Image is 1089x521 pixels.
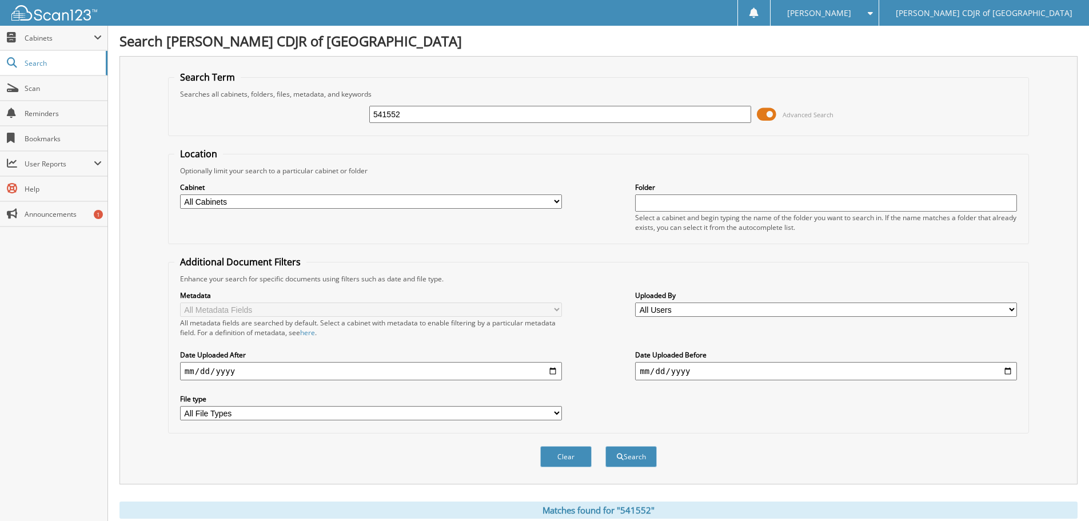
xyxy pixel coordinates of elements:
[174,89,1023,99] div: Searches all cabinets, folders, files, metadata, and keywords
[25,109,102,118] span: Reminders
[783,110,833,119] span: Advanced Search
[174,71,241,83] legend: Search Term
[635,213,1017,232] div: Select a cabinet and begin typing the name of the folder you want to search in. If the name match...
[180,394,562,404] label: File type
[25,134,102,144] span: Bookmarks
[180,318,562,337] div: All metadata fields are searched by default. Select a cabinet with metadata to enable filtering b...
[25,209,102,219] span: Announcements
[896,10,1072,17] span: [PERSON_NAME] CDJR of [GEOGRAPHIC_DATA]
[25,33,94,43] span: Cabinets
[174,256,306,268] legend: Additional Document Filters
[11,5,97,21] img: scan123-logo-white.svg
[180,291,562,300] label: Metadata
[540,446,592,467] button: Clear
[787,10,851,17] span: [PERSON_NAME]
[174,274,1023,284] div: Enhance your search for specific documents using filters such as date and file type.
[180,362,562,380] input: start
[119,31,1078,50] h1: Search [PERSON_NAME] CDJR of [GEOGRAPHIC_DATA]
[180,182,562,192] label: Cabinet
[300,328,315,337] a: here
[25,184,102,194] span: Help
[94,210,103,219] div: 1
[25,83,102,93] span: Scan
[25,58,100,68] span: Search
[174,148,223,160] legend: Location
[174,166,1023,176] div: Optionally limit your search to a particular cabinet or folder
[635,182,1017,192] label: Folder
[635,362,1017,380] input: end
[635,291,1017,300] label: Uploaded By
[180,350,562,360] label: Date Uploaded After
[25,159,94,169] span: User Reports
[635,350,1017,360] label: Date Uploaded Before
[605,446,657,467] button: Search
[119,502,1078,519] div: Matches found for "541552"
